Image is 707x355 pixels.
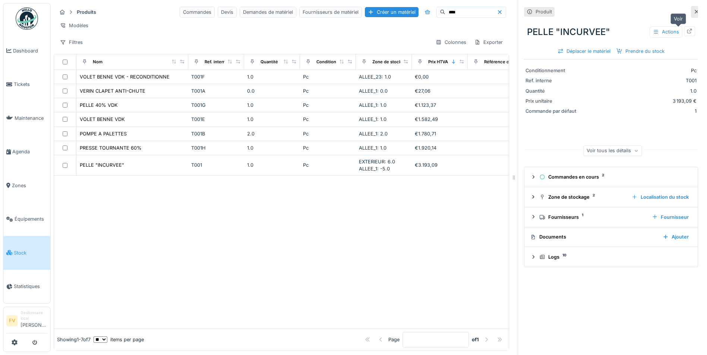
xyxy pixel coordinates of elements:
div: Créer un matériel [365,7,419,17]
div: Commandes en cours [539,173,689,180]
summary: Logs10 [527,250,695,264]
a: Équipements [3,202,50,236]
div: Produit [536,8,552,15]
div: items per page [94,336,144,343]
div: Demandes de matériel [240,7,296,17]
div: Zone de stockage [539,194,626,201]
div: 0.0 [247,87,297,95]
div: Pc [303,144,353,151]
div: Pc [303,102,353,109]
div: €1.123,37 [415,102,465,109]
div: Conditionnement [316,59,352,65]
div: T001H [191,144,241,151]
div: Quantité [525,87,581,95]
div: 1 [584,108,697,115]
div: Référence constructeur [484,59,533,65]
div: Déplacer le matériel [555,46,613,56]
div: Ajouter [660,232,692,242]
li: FV [6,315,18,326]
div: Colonnes [432,37,470,48]
summary: Zone de stockage2Localisation du stock [527,190,695,204]
div: 1.0 [247,161,297,169]
div: T001 [191,161,241,169]
div: Pc [584,67,697,74]
div: Pc [303,161,353,169]
span: Maintenance [15,115,47,122]
div: Nom [93,59,102,65]
div: €1.920,14 [415,144,465,151]
div: Actions [650,26,682,37]
div: 1.0 [584,87,697,95]
div: T001G [191,102,241,109]
div: VOLET BENNE VDK [80,116,125,123]
div: VERIN CLAPET ANTI-CHUTE [80,87,145,95]
div: 1.0 [247,116,297,123]
a: Tickets [3,68,50,102]
span: ALLEE_1: 1.0 [359,102,386,108]
div: Voir [670,13,686,24]
div: Prendre du stock [613,46,667,56]
div: Commande par défaut [525,108,581,115]
summary: Commandes en cours2 [527,170,695,184]
span: Équipements [15,215,47,223]
span: ALLEE_1: 0.0 [359,88,388,94]
a: FV Gestionnaire local[PERSON_NAME] [6,310,47,333]
div: T001B [191,130,241,137]
div: PELLE "INCURVEE" [80,161,124,169]
summary: DocumentsAjouter [527,230,695,244]
div: Filtres [57,37,86,48]
div: €3.193,09 [415,161,465,169]
div: 1.0 [247,102,297,109]
div: €1.780,71 [415,130,465,137]
span: ALLEE_23: 1.0 [359,74,391,80]
div: Pc [303,116,353,123]
div: Pc [303,73,353,80]
div: Prix unitaire [525,97,581,105]
span: Tickets [14,81,47,88]
div: POMPE A PALETTES [80,130,127,137]
span: Agenda [12,148,47,155]
summary: Fournisseurs1Fournisseur [527,210,695,224]
span: Zones [12,182,47,189]
div: Zone de stockage [372,59,409,65]
a: Statistiques [3,270,50,304]
span: Stock [14,249,47,256]
div: Page [388,336,400,343]
div: Gestionnaire local [20,310,47,322]
div: VOLET BENNE VDK - RECONDITIONNE [80,73,170,80]
div: Quantité [261,59,278,65]
div: €1.582,49 [415,116,465,123]
div: €0,00 [415,73,465,80]
img: Badge_color-CXgf-gQk.svg [16,7,38,30]
span: ALLEE_1: -5.0 [359,166,390,172]
div: Documents [530,233,657,240]
span: EXTERIEUR: 6.0 [359,159,395,164]
div: Fournisseurs [539,214,646,221]
div: T001A [191,87,241,95]
div: Commandes [180,7,215,17]
strong: Produits [74,9,99,16]
div: Prix HTVA [428,59,448,65]
div: Showing 1 - 7 of 7 [57,336,91,343]
div: 3 193,09 € [584,97,697,105]
div: Fournisseur [649,212,692,222]
a: Stock [3,236,50,270]
div: Devis [218,7,237,17]
span: ALLEE_1: 1.0 [359,116,386,122]
div: PRESSE TOURNANTE 60% [80,144,142,151]
div: Pc [303,130,353,137]
div: €27,06 [415,87,465,95]
div: Fournisseurs de matériel [299,7,362,17]
li: [PERSON_NAME] [20,310,47,332]
div: T001 [584,77,697,84]
span: Statistiques [14,283,47,290]
div: Exporter [471,37,506,48]
div: 1.0 [247,73,297,80]
span: ALLEE_1: 2.0 [359,131,388,137]
div: Logs [539,253,689,260]
div: PELLE 40% VDK [80,102,118,109]
a: Zones [3,169,50,202]
div: Modèles [57,20,92,31]
a: Agenda [3,135,50,169]
div: Ref. interne [525,77,581,84]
